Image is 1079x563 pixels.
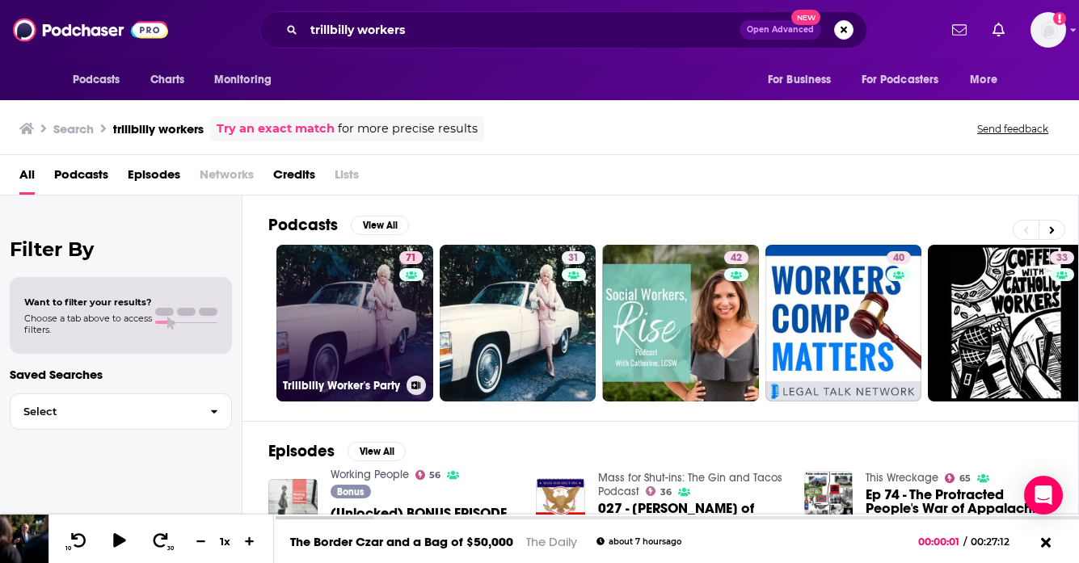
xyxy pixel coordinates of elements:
[1024,476,1063,515] div: Open Intercom Messenger
[596,537,681,546] div: about 7 hours ago
[113,121,204,137] h3: trillbilly workers
[331,506,517,534] a: (Unlocked) BONUS EPISODE #10 - Trillbilly Workers Party
[54,162,108,195] a: Podcasts
[1053,12,1066,25] svg: Add a profile image
[440,245,596,401] a: 31
[214,69,272,91] span: Monitoring
[757,65,852,95] button: open menu
[24,313,152,335] span: Choose a tab above to access filters.
[568,250,579,267] span: 31
[337,487,364,497] span: Bonus
[13,15,168,45] img: Podchaser - Follow, Share and Rate Podcasts
[536,478,585,527] img: 027 - Tom Sexton of Trillbilly Workers Party
[61,65,141,95] button: open menu
[866,471,938,485] a: This Wreckage
[268,215,409,235] a: PodcastsView All
[150,69,185,91] span: Charts
[598,502,785,529] a: 027 - Tom Sexton of Trillbilly Workers Party
[399,251,423,264] a: 71
[1031,12,1066,48] img: User Profile
[338,120,478,138] span: for more precise results
[268,215,338,235] h2: Podcasts
[972,122,1053,136] button: Send feedback
[946,16,973,44] a: Show notifications dropdown
[768,69,832,91] span: For Business
[660,489,672,496] span: 36
[24,296,152,308] span: Want to filter your results?
[986,16,1011,44] a: Show notifications dropdown
[331,468,409,481] a: Working People
[598,471,782,498] a: Mass for Shut-ins: The Gin and Tacos Podcast
[526,534,577,549] a: The Daily
[11,406,197,417] span: Select
[963,536,967,548] span: /
[740,20,821,40] button: Open AdvancedNew
[146,531,177,552] button: 30
[73,69,120,91] span: Podcasts
[945,473,971,483] a: 65
[765,245,922,401] a: 40
[203,65,293,95] button: open menu
[348,442,406,461] button: View All
[866,488,1052,515] a: Ep 74 - The Protracted People's War of Appalachia w/ Trillbilly Workers Party
[893,250,904,267] span: 40
[268,479,318,528] img: (Unlocked) BONUS EPISODE #10 - Trillbilly Workers Party
[351,216,409,235] button: View All
[967,536,1026,548] span: 00:27:12
[167,545,174,552] span: 30
[62,531,93,552] button: 10
[429,472,440,479] span: 56
[804,471,854,520] img: Ep 74 - The Protracted People's War of Appalachia w/ Trillbilly Workers Party
[10,367,232,382] p: Saved Searches
[1056,250,1068,267] span: 33
[747,26,814,34] span: Open Advanced
[406,250,416,267] span: 71
[918,536,963,548] span: 00:00:01
[646,486,672,496] a: 36
[273,162,315,195] a: Credits
[1050,251,1074,264] a: 33
[65,545,71,552] span: 10
[415,470,441,480] a: 56
[276,245,433,401] a: 71Trillbilly Worker's Party
[53,121,94,137] h3: Search
[862,69,939,91] span: For Podcasters
[851,65,963,95] button: open menu
[217,120,335,138] a: Try an exact match
[290,534,513,549] a: The Border Czar and a Bag of $50,000
[304,17,740,43] input: Search podcasts, credits, & more...
[959,475,971,482] span: 65
[10,393,232,430] button: Select
[268,441,335,461] h2: Episodes
[1031,12,1066,48] span: Logged in as JDulin
[598,502,785,529] span: 027 - [PERSON_NAME] of Trillbilly Workers Party
[10,237,232,261] h2: Filter By
[602,245,759,401] a: 42
[259,11,867,48] div: Search podcasts, credits, & more...
[724,251,748,264] a: 42
[970,69,997,91] span: More
[791,10,820,25] span: New
[887,251,911,264] a: 40
[268,441,406,461] a: EpisodesView All
[140,65,195,95] a: Charts
[283,379,400,393] h3: Trillbilly Worker's Party
[200,162,254,195] span: Networks
[19,162,35,195] a: All
[1031,12,1066,48] button: Show profile menu
[731,250,742,267] span: 42
[212,535,239,548] div: 1 x
[128,162,180,195] a: Episodes
[562,251,585,264] a: 31
[335,162,359,195] span: Lists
